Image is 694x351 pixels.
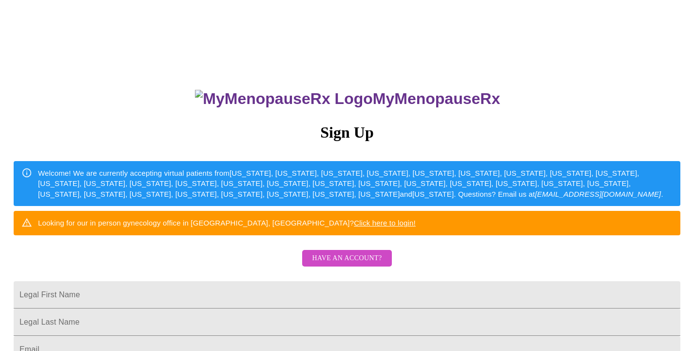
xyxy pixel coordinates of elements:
[15,90,681,108] h3: MyMenopauseRx
[38,214,416,232] div: Looking for our in person gynecology office in [GEOGRAPHIC_DATA], [GEOGRAPHIC_DATA]?
[312,252,382,265] span: Have an account?
[14,124,680,142] h3: Sign Up
[535,190,661,198] em: [EMAIL_ADDRESS][DOMAIN_NAME]
[302,250,391,267] button: Have an account?
[195,90,372,108] img: MyMenopauseRx Logo
[354,219,416,227] a: Click here to login!
[300,260,394,268] a: Have an account?
[38,164,673,203] div: Welcome! We are currently accepting virtual patients from [US_STATE], [US_STATE], [US_STATE], [US...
